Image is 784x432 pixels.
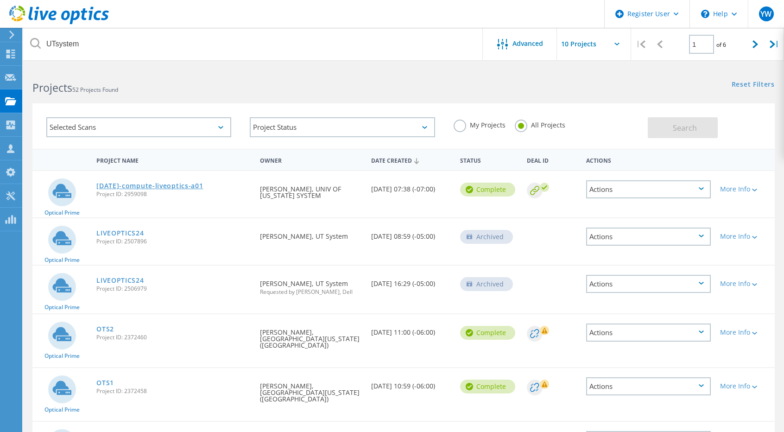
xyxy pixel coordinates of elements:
div: Actions [586,228,710,246]
span: Project ID: 2959098 [96,191,250,197]
div: [DATE] 07:38 (-07:00) [367,171,455,202]
span: Project ID: 2372460 [96,335,250,340]
div: Deal Id [522,151,582,168]
div: | [631,28,650,61]
div: Archived [460,277,513,291]
div: Selected Scans [46,117,231,137]
div: More Info [720,329,770,336]
div: [DATE] 16:29 (-05:00) [367,266,455,296]
div: | [765,28,784,61]
div: More Info [720,383,770,389]
span: YW [760,10,771,18]
div: [DATE] 11:00 (-06:00) [367,314,455,345]
span: Project ID: 2507896 [96,239,250,244]
div: Complete [460,326,515,340]
div: Actions [586,377,710,395]
div: Complete [460,380,515,394]
span: 52 Projects Found [72,86,118,94]
div: [PERSON_NAME], [GEOGRAPHIC_DATA][US_STATE] ([GEOGRAPHIC_DATA]) [255,314,367,358]
span: Requested by [PERSON_NAME], Dell [260,289,362,295]
input: Search projects by name, owner, ID, company, etc [23,28,483,60]
div: Actions [586,180,710,198]
div: [DATE] 10:59 (-06:00) [367,368,455,399]
div: Archived [460,230,513,244]
span: Optical Prime [44,353,80,359]
span: of 6 [716,41,726,49]
b: Projects [32,80,72,95]
a: Reset Filters [732,81,775,89]
a: [DATE]-compute-liveoptics-a01 [96,183,203,189]
a: OTS1 [96,380,114,386]
div: Complete [460,183,515,197]
div: [PERSON_NAME], [GEOGRAPHIC_DATA][US_STATE] ([GEOGRAPHIC_DATA]) [255,368,367,412]
a: OTS2 [96,326,114,332]
div: [PERSON_NAME], UNIV OF [US_STATE] SYSTEM [255,171,367,208]
a: LIVEOPTICS24 [96,230,144,236]
div: Project Status [250,117,435,137]
button: Search [648,117,718,138]
label: All Projects [515,120,565,128]
div: [PERSON_NAME], UT System [255,218,367,249]
div: Actions [586,324,710,342]
svg: \n [701,10,709,18]
div: Owner [255,151,367,168]
span: Optical Prime [44,257,80,263]
span: Optical Prime [44,305,80,310]
span: Project ID: 2372458 [96,388,250,394]
div: Project Name [92,151,255,168]
span: Optical Prime [44,210,80,216]
span: Search [673,123,697,133]
a: LIVEOPTICS24 [96,277,144,284]
span: Optical Prime [44,407,80,413]
span: Advanced [512,40,543,47]
div: Actions [586,275,710,293]
div: More Info [720,280,770,287]
span: Project ID: 2506979 [96,286,250,292]
div: Actions [582,151,715,168]
label: My Projects [454,120,506,128]
div: Status [455,151,522,168]
div: More Info [720,186,770,192]
div: [DATE] 08:59 (-05:00) [367,218,455,249]
div: Date Created [367,151,455,169]
div: [PERSON_NAME], UT System [255,266,367,304]
a: Live Optics Dashboard [9,19,109,26]
div: More Info [720,233,770,240]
